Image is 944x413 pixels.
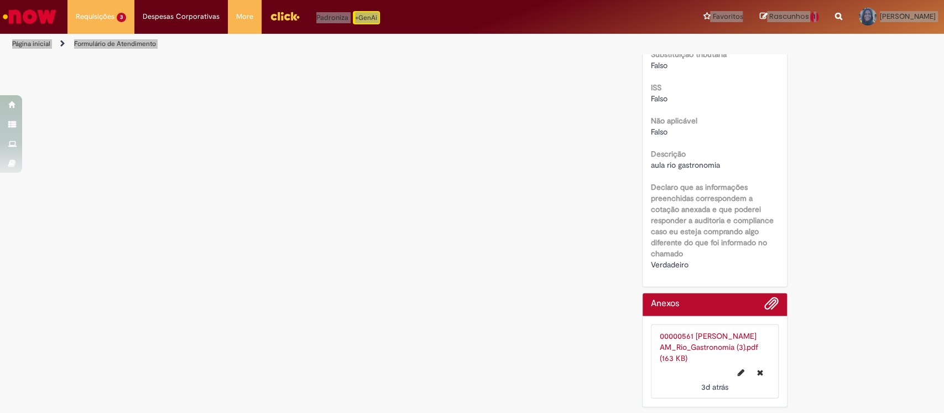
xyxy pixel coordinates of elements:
a: 00000561 [PERSON_NAME] AM_Rio_Gastronomia (3).pdf (163 KB) [660,331,758,363]
button: Adicionar anexos [764,296,779,316]
span: 3d atrás [701,382,728,392]
img: ServiceNow [1,6,58,28]
ul: Trilhas de página [8,34,621,54]
span: Verdadeiro [651,260,689,270]
b: Declaro que as informações preenchidas correspondem a cotação anexada e que poderei responder a a... [651,182,774,259]
b: ISS [651,82,661,92]
p: +GenAi [353,11,380,24]
a: Página inicial [12,39,50,48]
a: Formulário de Atendimento [74,39,156,48]
time: 25/08/2025 09:51:57 [701,382,728,392]
span: 3 [117,13,126,22]
span: Favoritos [712,11,743,22]
img: click_logo_yellow_360x200.png [270,8,300,24]
b: Não aplicável [651,116,697,126]
button: Editar nome de arquivo 00000561 Julia AM_Rio_Gastronomia (3).pdf [731,364,751,381]
span: Falso [651,60,667,70]
h2: Anexos [651,299,679,309]
span: Falso [651,94,667,104]
span: Falso [651,127,667,137]
span: aula rio gastronomia [651,160,720,170]
span: [PERSON_NAME] [880,12,936,21]
div: Padroniza [316,11,380,24]
b: Substituição tributária [651,49,727,59]
b: Descrição [651,149,686,159]
button: Excluir 00000561 Julia AM_Rio_Gastronomia (3).pdf [750,364,770,381]
span: 1 [810,12,818,22]
span: Despesas Corporativas [143,11,220,22]
a: Rascunhos [759,12,818,22]
span: Requisições [76,11,114,22]
span: Rascunhos [769,11,809,22]
span: More [236,11,253,22]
